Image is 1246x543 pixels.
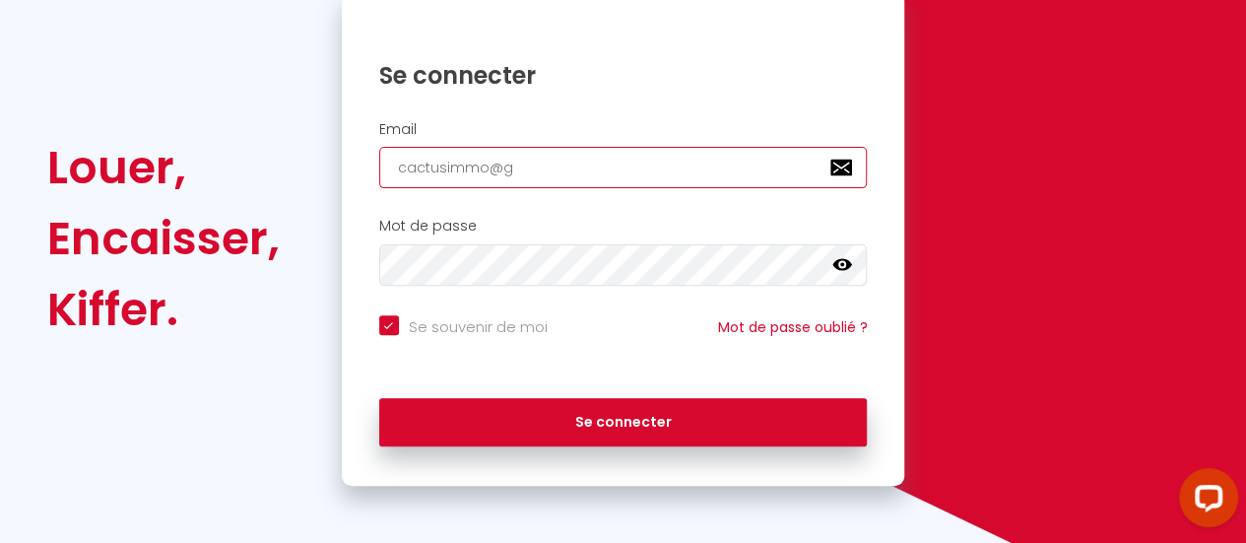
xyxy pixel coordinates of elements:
[379,398,868,447] button: Se connecter
[717,317,867,337] a: Mot de passe oublié ?
[47,132,280,203] div: Louer,
[47,274,280,345] div: Kiffer.
[379,218,868,235] h2: Mot de passe
[379,147,868,188] input: Ton Email
[379,121,868,138] h2: Email
[1163,460,1246,543] iframe: LiveChat chat widget
[47,203,280,274] div: Encaisser,
[379,60,868,91] h1: Se connecter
